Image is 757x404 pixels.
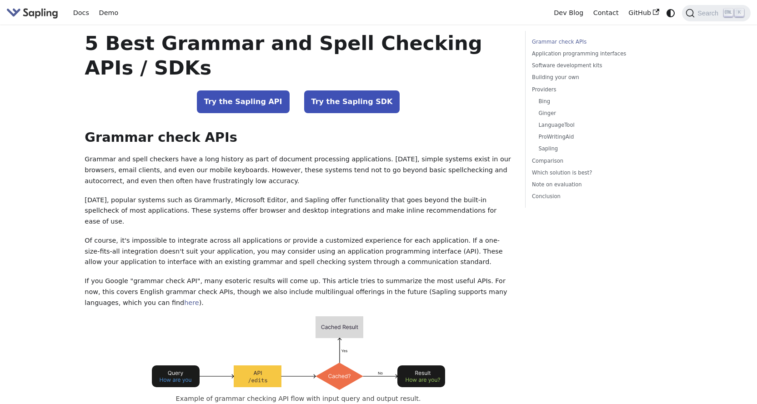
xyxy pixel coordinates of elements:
[538,121,652,130] a: LanguageTool
[532,50,655,58] a: Application programming interfaces
[532,180,655,189] a: Note on evaluation
[152,316,445,390] img: Example API flow
[682,5,750,21] button: Search (Ctrl+K)
[304,90,400,113] a: Try the Sapling SDK
[532,192,655,201] a: Conclusion
[588,6,624,20] a: Contact
[532,38,655,46] a: Grammar check APIs
[549,6,588,20] a: Dev Blog
[68,6,94,20] a: Docs
[532,61,655,70] a: Software development kits
[735,9,744,17] kbd: K
[538,109,652,118] a: Ginger
[695,10,724,17] span: Search
[532,73,655,82] a: Building your own
[538,97,652,106] a: Bing
[85,154,512,186] p: Grammar and spell checkers have a long history as part of document processing applications. [DATE...
[532,85,655,94] a: Providers
[94,6,123,20] a: Demo
[184,299,199,306] a: here
[85,31,512,80] h1: 5 Best Grammar and Spell Checking APIs / SDKs
[623,6,664,20] a: GitHub
[664,6,677,20] button: Switch between dark and light mode (currently system mode)
[6,6,58,20] img: Sapling.ai
[197,90,290,113] a: Try the Sapling API
[532,157,655,165] a: Comparison
[538,145,652,153] a: Sapling
[538,133,652,141] a: ProWritingAid
[85,276,512,308] p: If you Google "grammar check API", many esoteric results will come up. This article tries to summ...
[85,130,512,146] h2: Grammar check APIs
[85,235,512,268] p: Of course, it's impossible to integrate across all applications or provide a customized experienc...
[532,169,655,177] a: Which solution is best?
[85,195,512,227] p: [DATE], popular systems such as Grammarly, Microsoft Editor, and Sapling offer functionality that...
[6,6,61,20] a: Sapling.ai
